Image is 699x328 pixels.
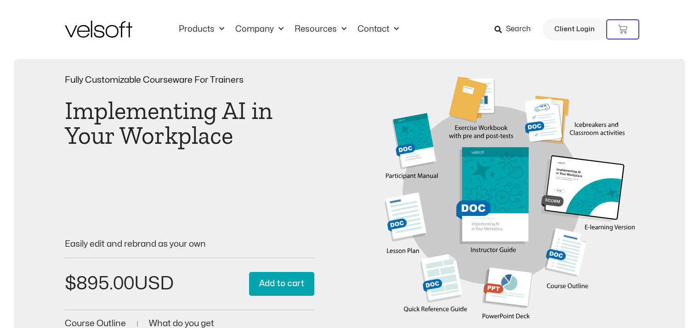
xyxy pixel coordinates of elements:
[65,76,315,85] p: Fully Customizable Courseware For Trainers
[230,24,289,34] a: CompanyMenu Toggle
[289,24,352,34] a: ResourcesMenu Toggle
[65,275,134,293] bdi: 895.00
[65,21,132,38] img: Velsoft Training Materials
[249,272,314,296] button: Add to cart
[65,275,76,293] span: $
[65,98,315,148] h1: Implementing AI in Your Workplace
[173,24,404,34] nav: Menu
[506,23,531,35] span: Search
[494,22,537,37] a: Search
[149,319,214,328] a: What do you get
[554,23,595,35] span: Client Login
[173,24,230,34] a: ProductsMenu Toggle
[65,240,315,249] p: Easily edit and rebrand as your own
[65,319,126,328] a: Course Outline
[352,24,404,34] a: ContactMenu Toggle
[543,18,606,40] a: Client Login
